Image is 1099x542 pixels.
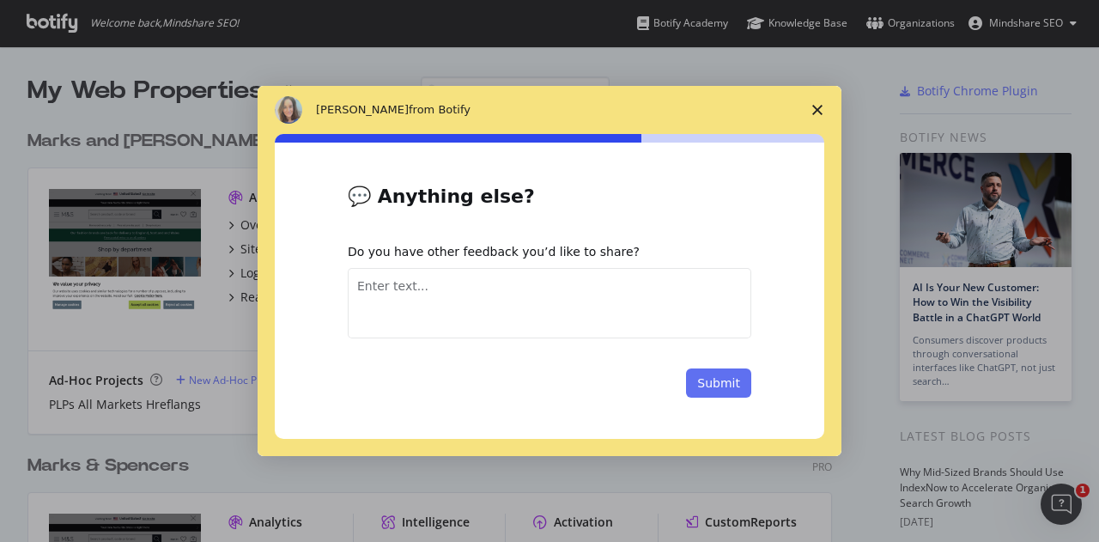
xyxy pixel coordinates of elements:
[348,184,751,219] h2: 💬 Anything else?
[793,86,841,134] span: Close survey
[316,103,409,116] span: [PERSON_NAME]
[409,103,471,116] span: from Botify
[348,268,751,338] textarea: Enter text...
[686,368,751,398] button: Submit
[275,96,302,124] img: Profile image for Colleen
[348,244,726,259] div: Do you have other feedback you’d like to share?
